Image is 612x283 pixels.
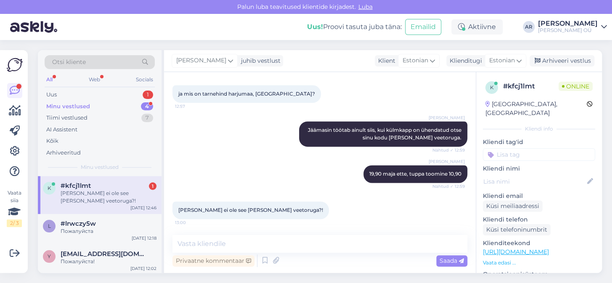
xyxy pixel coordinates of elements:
[46,91,57,99] div: Uus
[405,19,441,35] button: Emailid
[238,56,281,65] div: juhib vestlust
[132,235,156,241] div: [DATE] 12:18
[483,215,595,224] p: Kliendi telefon
[503,81,559,91] div: # kfcj1lmt
[45,74,54,85] div: All
[369,171,461,177] span: 19,90 maja ette, tuppa toomine 10,90
[489,56,515,65] span: Estonian
[559,82,593,91] span: Online
[61,190,156,205] div: [PERSON_NAME] ei ole see [PERSON_NAME] veetoruga?!
[7,219,22,227] div: 2 / 3
[485,100,587,117] div: [GEOGRAPHIC_DATA], [GEOGRAPHIC_DATA]
[172,255,254,267] div: Privaatne kommentaar
[483,148,595,161] input: Lisa tag
[46,149,81,157] div: Arhiveeritud
[61,220,96,227] span: #lrwczy5w
[87,74,102,85] div: Web
[483,259,595,267] p: Vaata edasi ...
[46,125,77,134] div: AI Assistent
[538,20,607,34] a: [PERSON_NAME][PERSON_NAME] OÜ
[48,223,51,229] span: l
[308,127,463,141] span: Jäämasin töötab ainult siis, kui külmkapp on ühendatud otse sinu kodu [PERSON_NAME] veetoruga.
[483,164,595,173] p: Kliendi nimi
[403,56,428,65] span: Estonian
[143,91,153,99] div: 1
[46,102,90,111] div: Minu vestlused
[178,91,315,97] span: ja mis on tarnehind harjumaa, [GEOGRAPHIC_DATA]?
[429,115,465,121] span: [PERSON_NAME]
[46,137,58,145] div: Kõik
[61,182,91,190] span: #kfcj1lmt
[490,84,494,91] span: k
[483,224,551,235] div: Küsi telefoninumbrit
[483,138,595,147] p: Kliendi tag'id
[130,205,156,211] div: [DATE] 12:46
[429,158,465,165] span: [PERSON_NAME]
[48,253,51,259] span: y
[440,257,464,264] span: Saada
[178,207,323,213] span: [PERSON_NAME] ei ole see [PERSON_NAME] veetoruga?!
[7,57,23,73] img: Askly Logo
[307,23,323,31] b: Uus!
[48,185,51,191] span: k
[149,182,156,190] div: 1
[134,74,155,85] div: Socials
[141,102,153,111] div: 4
[307,22,402,32] div: Proovi tasuta juba täna:
[175,219,207,226] span: 13:00
[432,183,465,190] span: Nähtud ✓ 12:59
[432,147,465,153] span: Nähtud ✓ 12:59
[483,239,595,248] p: Klienditeekond
[7,189,22,227] div: Vaata siia
[446,56,482,65] div: Klienditugi
[141,114,153,122] div: 7
[356,3,375,11] span: Luba
[483,248,549,256] a: [URL][DOMAIN_NAME]
[130,265,156,272] div: [DATE] 12:02
[538,20,598,27] div: [PERSON_NAME]
[483,200,543,212] div: Küsi meiliaadressi
[483,125,595,133] div: Kliendi info
[61,258,156,265] div: Пожалуйста!
[451,19,503,35] div: Aktiivne
[176,56,226,65] span: [PERSON_NAME]
[483,192,595,200] p: Kliendi email
[46,114,87,122] div: Tiimi vestlused
[483,177,586,186] input: Lisa nimi
[81,163,119,171] span: Minu vestlused
[538,27,598,34] div: [PERSON_NAME] OÜ
[483,270,595,279] p: Operatsioonisüsteem
[52,58,86,67] span: Otsi kliente
[61,227,156,235] div: Пожалуйста
[175,103,207,109] span: 12:57
[530,55,594,67] div: Arhiveeri vestlus
[375,56,395,65] div: Klient
[523,21,535,33] div: AR
[61,250,148,258] span: yuliag2488@gmail.com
